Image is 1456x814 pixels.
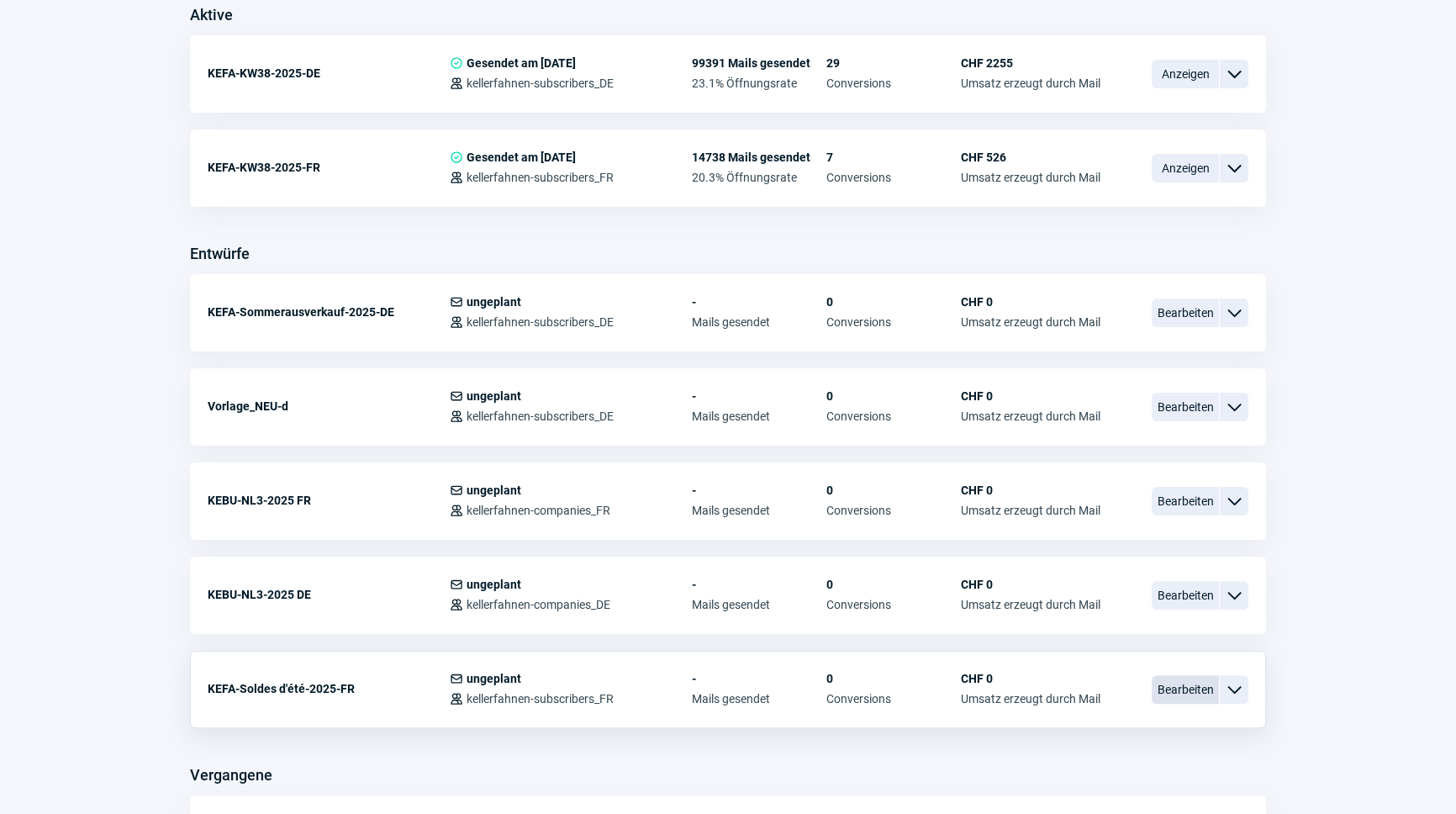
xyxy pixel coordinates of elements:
span: Mails gesendet [692,315,826,329]
span: Umsatz erzeugt durch Mail [961,77,1100,90]
span: Conversions [826,171,961,184]
span: Gesendet am [DATE] [467,56,576,70]
div: KEFA-KW38-2025-FR [208,151,450,184]
span: ungeplant [467,389,521,403]
span: Mails gesendet [692,410,826,423]
span: kellerfahnen-subscribers_DE [467,77,614,90]
span: 0 [826,578,961,591]
span: Conversions [826,77,961,90]
span: 20.3% Öffnungsrate [692,171,826,184]
div: KEFA-KW38-2025-DE [208,56,450,90]
h3: Entwürfe [190,240,250,267]
span: Umsatz erzeugt durch Mail [961,315,1100,329]
span: - [692,578,826,591]
span: 99391 Mails gesendet [692,56,826,70]
span: - [692,672,826,685]
span: 0 [826,484,961,497]
div: KEBU-NL3-2025 FR [208,484,450,517]
span: CHF 0 [961,389,1100,403]
span: Bearbeiten [1152,299,1219,327]
span: ungeplant [467,484,521,497]
span: ungeplant [467,578,521,591]
span: CHF 0 [961,578,1100,591]
span: 14738 Mails gesendet [692,151,826,164]
span: Bearbeiten [1152,581,1219,610]
span: Mails gesendet [692,598,826,611]
span: 23.1% Öffnungsrate [692,77,826,90]
span: CHF 2255 [961,56,1100,70]
span: ungeplant [467,295,521,309]
span: 7 [826,151,961,164]
span: Umsatz erzeugt durch Mail [961,410,1100,423]
span: CHF 526 [961,151,1100,164]
span: CHF 0 [961,295,1100,309]
div: KEFA-Soldes d'été-2025-FR [208,672,450,706]
span: Umsatz erzeugt durch Mail [961,692,1100,706]
span: 0 [826,295,961,309]
span: Conversions [826,410,961,423]
span: Conversions [826,598,961,611]
span: Gesendet am [DATE] [467,151,576,164]
span: Mails gesendet [692,692,826,706]
span: Bearbeiten [1152,487,1219,515]
span: Anzeigen [1152,154,1219,182]
span: Bearbeiten [1152,393,1219,421]
div: KEBU-NL3-2025 DE [208,578,450,611]
span: kellerfahnen-companies_FR [467,504,610,517]
span: - [692,484,826,497]
span: Anzeigen [1152,60,1219,88]
span: 29 [826,56,961,70]
div: Vorlage_NEU-d [208,389,450,423]
span: Umsatz erzeugt durch Mail [961,171,1100,184]
span: kellerfahnen-subscribers_DE [467,410,614,423]
span: Conversions [826,692,961,706]
span: Umsatz erzeugt durch Mail [961,504,1100,517]
span: kellerfahnen-companies_DE [467,598,610,611]
span: Mails gesendet [692,504,826,517]
h3: Vergangene [190,762,272,789]
span: kellerfahnen-subscribers_FR [467,692,614,706]
span: kellerfahnen-subscribers_DE [467,315,614,329]
span: Umsatz erzeugt durch Mail [961,598,1100,611]
span: 0 [826,389,961,403]
span: - [692,389,826,403]
span: CHF 0 [961,484,1100,497]
span: Bearbeiten [1152,675,1219,704]
span: Conversions [826,504,961,517]
span: kellerfahnen-subscribers_FR [467,171,614,184]
span: Conversions [826,315,961,329]
span: ungeplant [467,672,521,685]
span: - [692,295,826,309]
div: KEFA-Sommerausverkauf-2025-DE [208,295,450,329]
span: CHF 0 [961,672,1100,685]
span: 0 [826,672,961,685]
h3: Aktive [190,2,233,29]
